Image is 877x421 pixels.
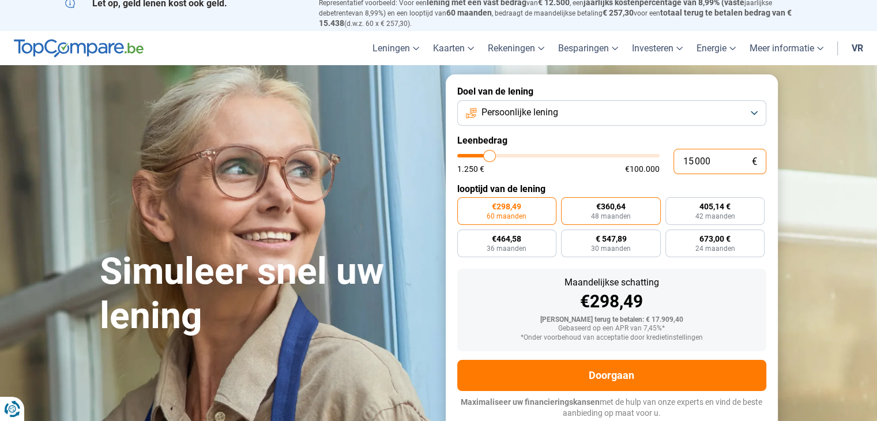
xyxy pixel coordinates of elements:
a: Kaarten [426,31,481,65]
a: Energie [690,31,743,65]
font: €298,49 [492,202,521,211]
font: €298,49 [580,291,643,311]
font: Energie [697,43,727,54]
font: van 8,99%) en een looptijd van [352,9,446,17]
a: Besparingen [551,31,625,65]
font: Investeren [632,43,673,54]
font: Simuleer snel uw lening [100,250,384,337]
font: 60 maanden [446,8,492,17]
font: 36 maanden [487,245,526,253]
font: Maandelijkse schatting [564,277,659,288]
font: Besparingen [558,43,609,54]
font: *Onder voorbehoud van acceptatie door kredietinstellingen [521,333,703,341]
button: Persoonlijke lening [457,100,766,126]
font: 673,00 € [699,234,731,243]
font: € 547,89 [595,234,626,243]
font: Gebaseerd op een APR van 7,45%* [558,324,665,332]
font: Kaarten [433,43,465,54]
font: (d.w.z. 60 x € 257,30). [344,20,412,28]
font: 60 maanden [487,212,526,220]
font: 405,14 € [699,202,731,211]
font: 1.250 € [457,164,484,174]
font: voor een [634,9,660,17]
font: € 257,30 [603,8,634,17]
font: 48 maanden [591,212,631,220]
font: Leningen [372,43,410,54]
font: Rekeningen [488,43,535,54]
font: [PERSON_NAME] terug te betalen: € 17.909,40 [540,315,683,324]
a: Rekeningen [481,31,551,65]
font: 42 maanden [695,212,735,220]
font: € [752,156,757,167]
a: Leningen [366,31,426,65]
font: €100.000 [625,164,660,174]
font: totaal terug te betalen bedrag van € 15.438 [319,8,792,28]
font: Persoonlijke lening [481,107,558,118]
font: Doorgaan [589,369,634,381]
font: Doel van de lening [457,86,533,97]
font: , bedraagt ​​de maandelijkse betaling [492,9,603,17]
font: Meer informatie [750,43,814,54]
a: Meer informatie [743,31,830,65]
font: Maximaliseer uw financieringskansen [461,397,600,407]
font: €360,64 [596,202,626,211]
font: 30 maanden [591,245,631,253]
font: €464,58 [492,234,521,243]
font: vr [852,43,863,54]
font: Leenbedrag [457,135,507,146]
a: Investeren [625,31,690,65]
font: met de hulp van onze experts en vind de beste aanbieding op maat voor u. [563,397,763,418]
a: vr [845,31,870,65]
button: Doorgaan [457,360,766,391]
img: TopVergelijken [14,39,144,58]
font: looptijd van de lening [457,183,545,194]
font: 24 maanden [695,245,735,253]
